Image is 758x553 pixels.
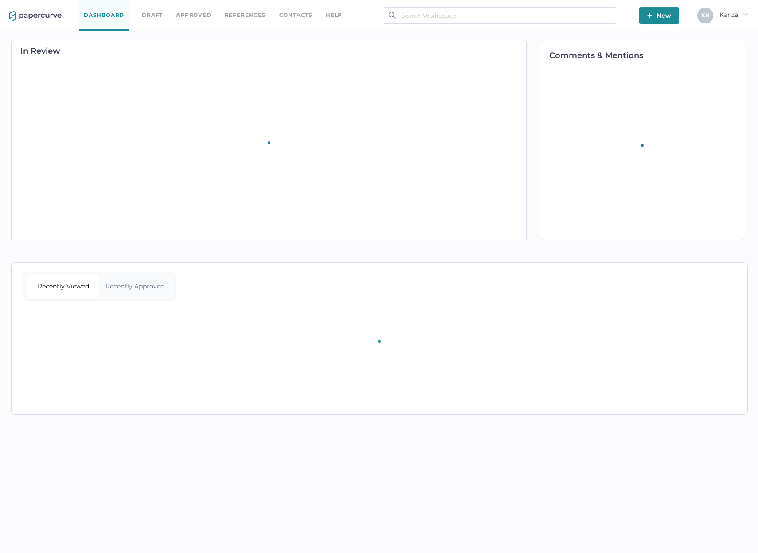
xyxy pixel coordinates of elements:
i: arrow_right [742,11,749,17]
div: animation [251,131,287,171]
img: papercurve-logo-colour.7244d18c.svg [9,11,62,22]
a: Approved [176,10,211,20]
div: Recently Viewed [27,275,99,298]
div: Recently Approved [99,275,171,298]
img: search.bf03fe8b.svg [389,12,396,19]
h2: In Review [20,47,60,55]
span: K N [701,12,710,19]
input: Search Workspace [383,7,617,24]
span: New [647,7,671,24]
h2: Comments & Mentions [549,51,745,59]
a: References [225,10,266,20]
div: animation [624,133,660,174]
img: plus-white.e19ec114.svg [647,13,652,18]
span: Kanza [719,11,749,19]
div: animation [361,329,398,370]
a: Draft [142,10,163,20]
div: help [326,10,342,20]
a: Contacts [279,10,313,20]
button: New [639,7,679,24]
